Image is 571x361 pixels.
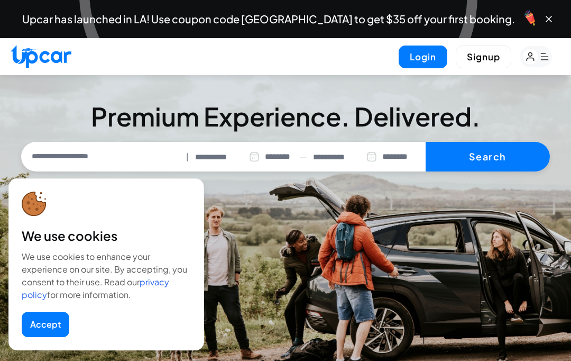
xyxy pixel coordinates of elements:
span: Upcar has launched in LA! Use coupon code [GEOGRAPHIC_DATA] to get $35 off your first booking. [22,14,515,24]
div: We use cookies [22,227,191,244]
span: — [300,151,307,163]
span: | [186,151,189,163]
button: Close banner [544,14,554,24]
img: cookie-icon.svg [22,192,47,216]
button: Search [426,142,550,172]
h3: Premium Experience. Delivered. [21,104,550,129]
button: Accept [22,312,69,337]
div: We use cookies to enhance your experience on our site. By accepting, you consent to their use. Re... [22,250,191,301]
img: Upcar Logo [11,45,71,68]
button: Signup [456,46,511,68]
button: Login [399,46,447,68]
